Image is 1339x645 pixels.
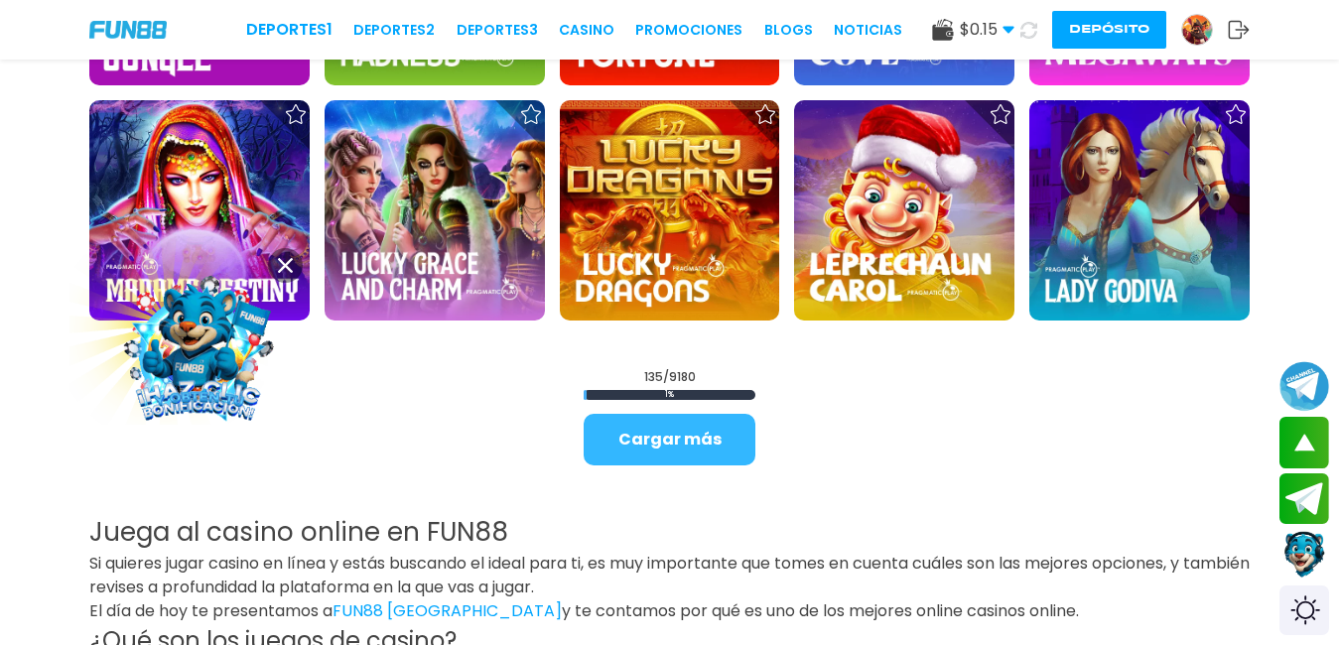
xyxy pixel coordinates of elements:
p: Si quieres jugar casino en línea y estás buscando el ideal para ti, es muy importante que tomes e... [89,552,1250,599]
p: El día de hoy te presentamos a y te contamos por qué es uno de los mejores online casinos online. [89,599,1250,623]
img: Lucky Dragons [560,100,780,321]
a: Deportes3 [457,20,538,41]
button: Depósito [1052,11,1166,49]
a: CASINO [559,20,614,41]
span: 1 % [584,390,755,400]
img: Avatar [1182,15,1212,45]
h1: Juega al casino online en FUN88 [89,513,1250,552]
a: NOTICIAS [834,20,902,41]
a: FUN88 [GEOGRAPHIC_DATA] [333,599,562,622]
a: Deportes1 [246,18,333,42]
button: scroll up [1279,417,1329,468]
a: Deportes2 [353,20,435,41]
span: $ 0.15 [960,18,1014,42]
img: Image Link [109,258,289,438]
a: Promociones [635,20,742,41]
a: Avatar [1181,14,1228,46]
img: Company Logo [89,21,167,38]
button: Contact customer service [1279,529,1329,580]
button: Cargar más [584,414,755,465]
img: Lucky Grace & Charm [325,100,545,321]
a: BLOGS [764,20,813,41]
img: Madame Destiny [89,100,310,321]
button: Join telegram channel [1279,360,1329,412]
img: Lady Godiva [1029,100,1250,321]
img: Leprechaun Carol [794,100,1014,321]
span: 135 / 9180 [644,368,696,386]
button: Join telegram [1279,473,1329,525]
div: Switch theme [1279,585,1329,635]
